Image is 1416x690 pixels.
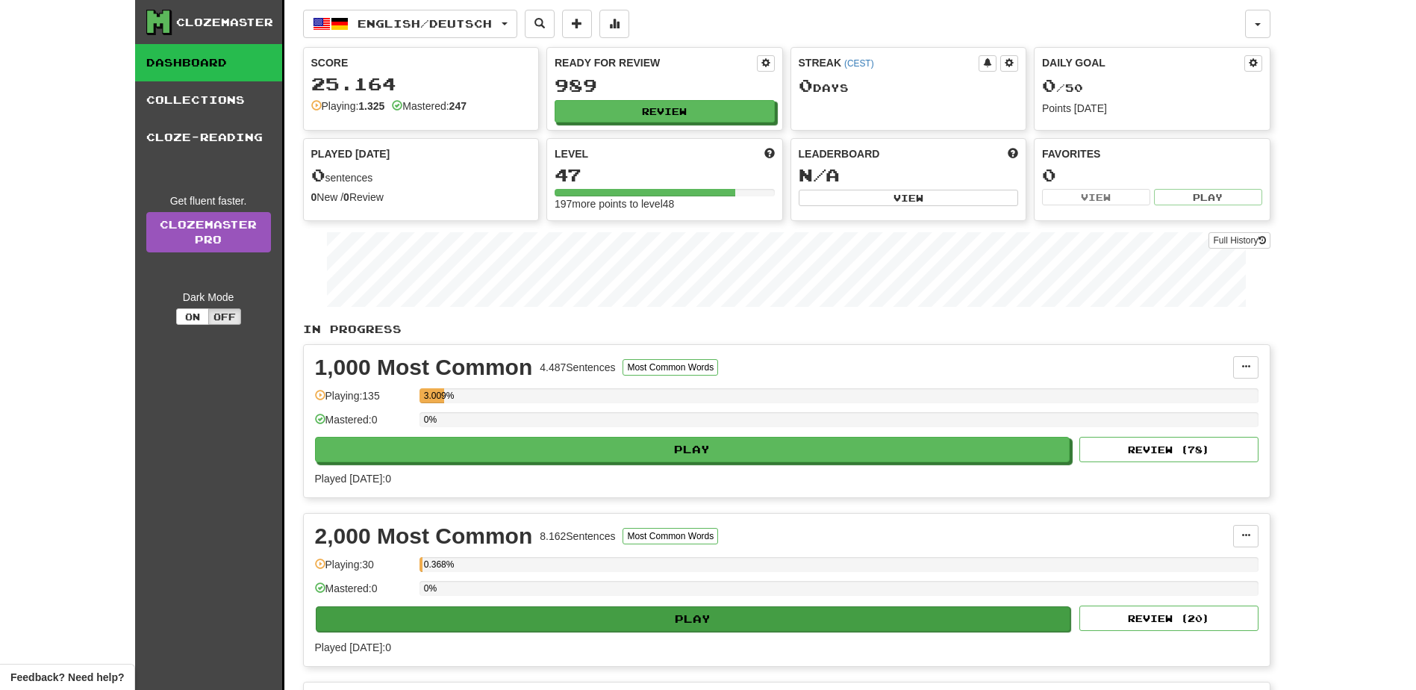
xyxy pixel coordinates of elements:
div: Favorites [1042,146,1262,161]
div: Get fluent faster. [146,193,271,208]
a: Collections [135,81,282,119]
button: Play [1154,189,1262,205]
div: 2,000 Most Common [315,525,533,547]
strong: 0 [311,191,317,203]
button: Full History [1208,232,1270,249]
button: Review (20) [1079,606,1259,631]
div: 1,000 Most Common [315,356,533,379]
span: English / Deutsch [358,17,492,30]
div: Dark Mode [146,290,271,305]
span: Level [555,146,588,161]
strong: 1.325 [358,100,384,112]
button: Most Common Words [623,528,718,544]
button: Most Common Words [623,359,718,376]
div: Daily Goal [1042,55,1244,72]
div: 25.164 [311,75,531,93]
div: sentences [311,166,531,185]
div: Mastered: [392,99,467,114]
button: Review (78) [1079,437,1259,462]
div: Clozemaster [176,15,273,30]
a: Dashboard [135,44,282,81]
span: 0 [799,75,813,96]
a: ClozemasterPro [146,212,271,252]
button: View [1042,189,1150,205]
div: Mastered: 0 [315,412,412,437]
span: Score more points to level up [764,146,775,161]
div: 3.009% [424,388,445,403]
div: 47 [555,166,775,184]
div: Points [DATE] [1042,101,1262,116]
div: Streak [799,55,979,70]
span: Played [DATE] [311,146,390,161]
span: This week in points, UTC [1008,146,1018,161]
div: Playing: [311,99,385,114]
div: 8.162 Sentences [540,529,615,544]
span: Played [DATE]: 0 [315,641,391,653]
div: Score [311,55,531,70]
div: Playing: 30 [315,557,412,582]
button: Play [316,606,1071,632]
button: Add sentence to collection [562,10,592,38]
span: N/A [799,164,840,185]
strong: 247 [449,100,467,112]
div: Ready for Review [555,55,757,70]
button: More stats [599,10,629,38]
button: Review [555,100,775,122]
div: New / Review [311,190,531,205]
span: Played [DATE]: 0 [315,473,391,485]
button: View [799,190,1019,206]
span: Leaderboard [799,146,880,161]
div: Mastered: 0 [315,581,412,606]
span: 0 [311,164,325,185]
a: Cloze-Reading [135,119,282,156]
div: Playing: 135 [315,388,412,413]
a: (CEST) [844,58,874,69]
button: Play [315,437,1070,462]
button: On [176,308,209,325]
div: 989 [555,76,775,95]
span: 0 [1042,75,1056,96]
button: English/Deutsch [303,10,517,38]
span: Open feedback widget [10,670,124,685]
div: Day s [799,76,1019,96]
div: 0 [1042,166,1262,184]
strong: 0 [343,191,349,203]
button: Search sentences [525,10,555,38]
div: 197 more points to level 48 [555,196,775,211]
span: / 50 [1042,81,1083,94]
button: Off [208,308,241,325]
div: 4.487 Sentences [540,360,615,375]
p: In Progress [303,322,1270,337]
